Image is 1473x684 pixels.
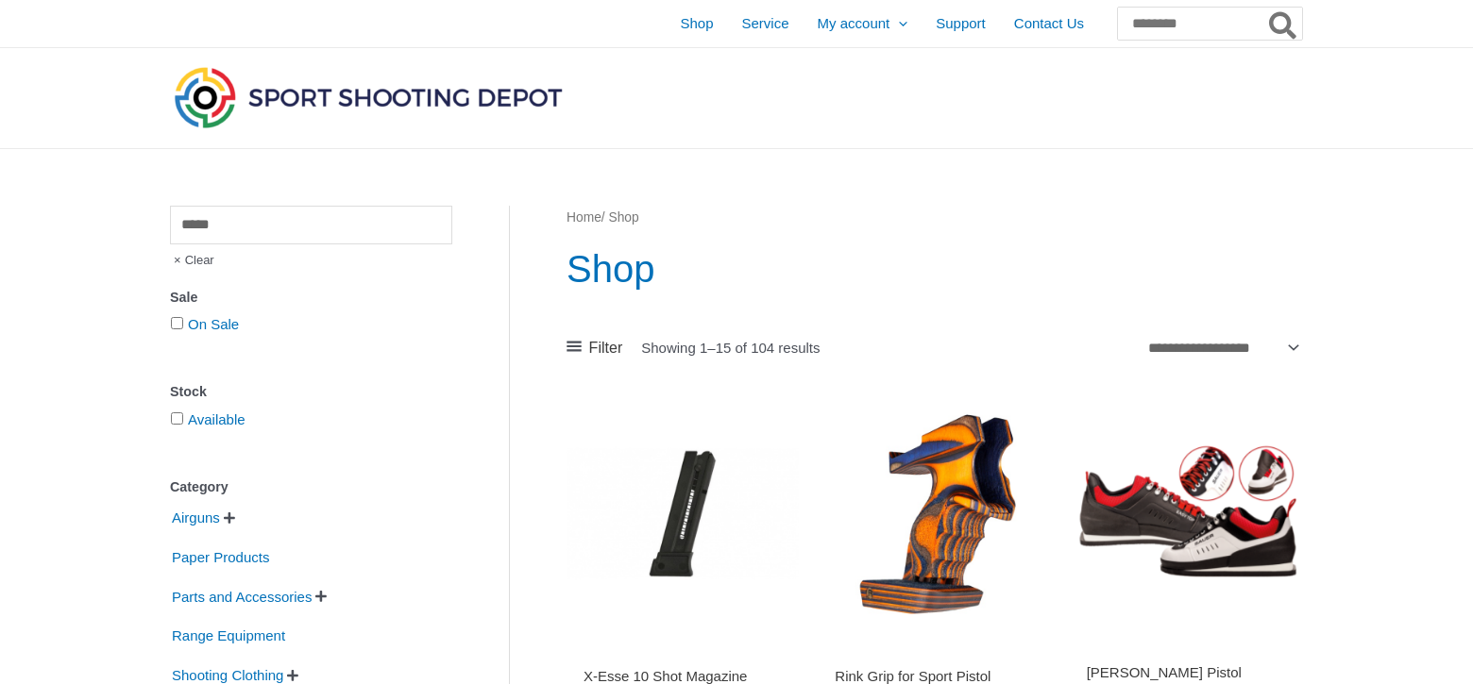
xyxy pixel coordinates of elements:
a: On Sale [188,316,239,332]
span: Paper Products [170,542,271,574]
div: Sale [170,284,452,311]
select: Shop order [1141,333,1302,361]
div: Stock [170,378,452,406]
a: Available [188,411,245,427]
nav: Breadcrumb [567,206,1302,230]
a: Paper Products [170,548,271,564]
input: On Sale [171,317,183,329]
button: Search [1265,8,1302,40]
h1: Shop [567,242,1302,295]
img: Rink Grip for Sport Pistol [818,397,1050,629]
span:  [287,669,298,682]
img: X-Esse 10 Shot Magazine [567,397,799,629]
span:  [315,590,327,603]
img: Sport Shooting Depot [170,62,567,132]
iframe: Customer reviews powered by Trustpilot [1087,641,1285,663]
span: Range Equipment [170,620,287,652]
iframe: Customer reviews powered by Trustpilot [835,641,1033,663]
div: Category [170,474,452,501]
span:  [224,511,235,525]
a: Airguns [170,509,222,525]
a: Filter [567,334,622,362]
a: Home [567,210,601,225]
span: Clear [170,244,214,276]
input: Available [171,412,183,425]
a: Parts and Accessories [170,587,313,603]
a: Range Equipment [170,626,287,642]
span: Airguns [170,502,222,534]
span: Filter [589,334,623,362]
img: SAUER Pistol Shoes "EASY TOP" [1070,397,1302,629]
iframe: Customer reviews powered by Trustpilot [584,641,782,663]
a: Shooting Clothing [170,666,285,682]
p: Showing 1–15 of 104 results [641,341,820,355]
span: Parts and Accessories [170,581,313,613]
